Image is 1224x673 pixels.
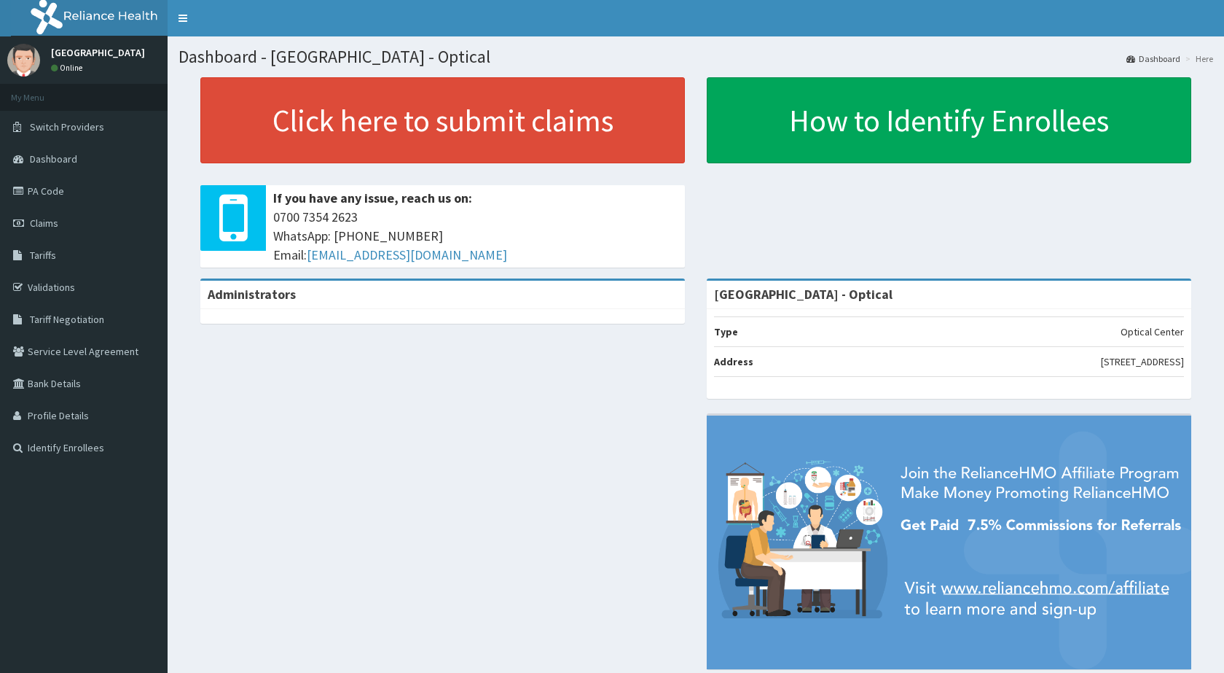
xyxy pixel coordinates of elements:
p: [GEOGRAPHIC_DATA] [51,47,145,58]
b: If you have any issue, reach us on: [273,190,472,206]
span: Tariffs [30,249,56,262]
span: Dashboard [30,152,77,166]
img: User Image [7,44,40,77]
span: Tariff Negotiation [30,313,104,326]
p: [STREET_ADDRESS] [1101,354,1184,369]
li: Here [1182,52,1213,65]
a: Click here to submit claims [200,77,685,163]
b: Type [714,325,738,338]
a: [EMAIL_ADDRESS][DOMAIN_NAME] [307,246,507,263]
b: Administrators [208,286,296,303]
b: Address [714,355,753,368]
span: Switch Providers [30,120,104,133]
a: Online [51,63,86,73]
img: provider-team-banner.png [707,416,1191,669]
span: Claims [30,217,58,230]
strong: [GEOGRAPHIC_DATA] - Optical [714,286,892,303]
span: 0700 7354 2623 WhatsApp: [PHONE_NUMBER] Email: [273,208,678,264]
p: Optical Center [1121,324,1184,339]
h1: Dashboard - [GEOGRAPHIC_DATA] - Optical [178,47,1213,66]
a: Dashboard [1126,52,1180,65]
a: How to Identify Enrollees [707,77,1191,163]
